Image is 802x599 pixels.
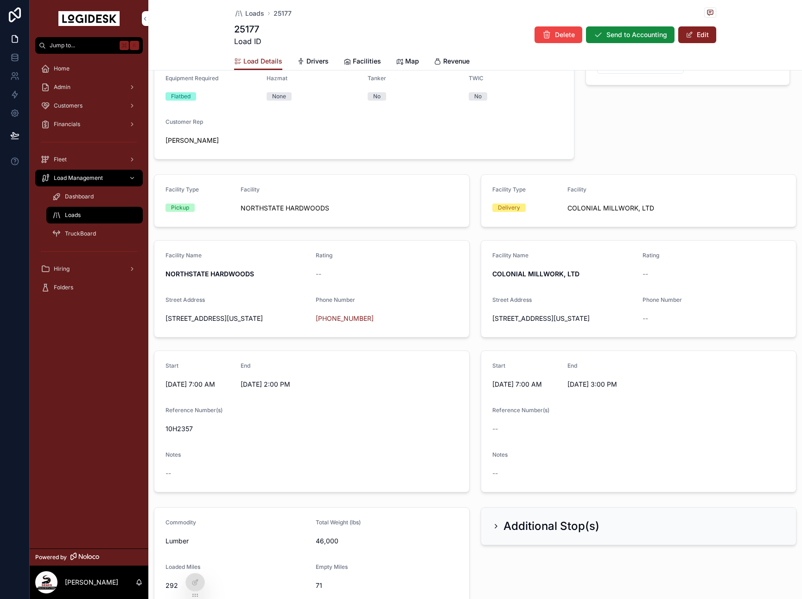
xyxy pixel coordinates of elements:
[643,269,648,279] span: --
[274,9,292,18] a: 25177
[35,151,143,168] a: Fleet
[678,26,716,43] button: Edit
[234,23,261,36] h1: 25177
[492,314,635,323] span: [STREET_ADDRESS][US_STATE]
[54,102,83,109] span: Customers
[316,296,355,303] span: Phone Number
[35,37,143,54] button: Jump to...K
[35,554,67,561] span: Powered by
[405,57,419,66] span: Map
[46,207,143,223] a: Loads
[54,83,70,91] span: Admin
[30,548,148,566] a: Powered by
[54,65,70,72] span: Home
[54,156,67,163] span: Fleet
[35,79,143,96] a: Admin
[165,407,223,414] span: Reference Number(s)
[234,53,282,70] a: Load Details
[498,204,520,212] div: Delivery
[65,193,94,200] span: Dashboard
[171,204,189,212] div: Pickup
[606,30,667,39] span: Send to Accounting
[492,252,528,259] span: Facility Name
[50,42,116,49] span: Jump to...
[567,362,577,369] span: End
[316,563,348,570] span: Empty Miles
[46,188,143,205] a: Dashboard
[165,270,254,278] strong: NORTHSTATE HARDWOODS
[241,186,260,193] span: Facility
[165,536,308,546] span: Lumber
[35,261,143,277] a: Hiring
[567,186,586,193] span: Facility
[54,284,73,291] span: Folders
[469,75,484,82] span: TWIC
[503,519,599,534] h2: Additional Stop(s)
[316,252,332,259] span: Rating
[272,92,286,101] div: None
[316,581,458,590] span: 71
[241,362,250,369] span: End
[131,42,138,49] span: K
[35,97,143,114] a: Customers
[30,54,148,308] div: scrollable content
[234,36,261,47] span: Load ID
[241,204,329,213] span: NORTHSTATE HARDWOODS
[368,75,386,82] span: Tanker
[165,563,200,570] span: Loaded Miles
[492,407,549,414] span: Reference Number(s)
[492,424,498,433] span: --
[643,296,682,303] span: Phone Number
[643,314,648,323] span: --
[165,75,218,82] span: Equipment Required
[535,26,582,43] button: Delete
[353,57,381,66] span: Facilities
[316,536,458,546] span: 46,000
[567,204,654,213] a: COLONIAL MILLWORK, LTD
[492,451,508,458] span: Notes
[165,380,233,389] span: [DATE] 7:00 AM
[316,269,321,279] span: --
[243,57,282,66] span: Load Details
[65,211,81,219] span: Loads
[35,60,143,77] a: Home
[306,57,329,66] span: Drivers
[35,170,143,186] a: Load Management
[165,581,308,590] span: 292
[267,75,287,82] span: Hazmat
[54,265,70,273] span: Hiring
[165,136,219,145] a: [PERSON_NAME]
[35,116,143,133] a: Financials
[165,118,203,125] span: Customer Rep
[555,30,575,39] span: Delete
[492,469,498,478] span: --
[165,252,202,259] span: Facility Name
[396,53,419,71] a: Map
[46,225,143,242] a: TruckBoard
[492,380,560,389] span: [DATE] 7:00 AM
[373,92,381,101] div: No
[492,186,526,193] span: Facility Type
[443,57,470,66] span: Revenue
[492,362,505,369] span: Start
[492,296,532,303] span: Street Address
[165,362,178,369] span: Start
[165,314,308,323] span: [STREET_ADDRESS][US_STATE]
[241,380,308,389] span: [DATE] 2:00 PM
[54,121,80,128] span: Financials
[297,53,329,71] a: Drivers
[58,11,120,26] img: App logo
[165,469,171,478] span: --
[474,92,482,101] div: No
[171,92,191,101] div: Flatbed
[316,314,374,323] a: [PHONE_NUMBER]
[492,270,579,278] strong: COLONIAL MILLWORK, LTD
[643,252,659,259] span: Rating
[245,9,264,18] span: Loads
[316,519,361,526] span: Total Weight (lbs)
[434,53,470,71] a: Revenue
[165,519,196,526] span: Commodity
